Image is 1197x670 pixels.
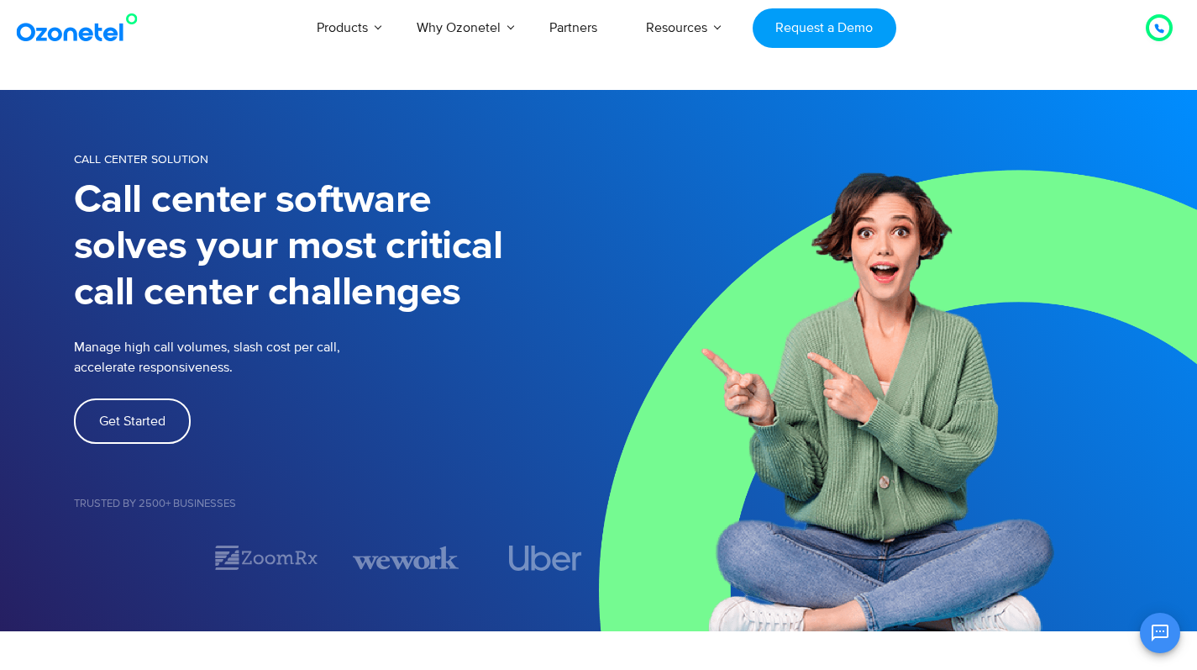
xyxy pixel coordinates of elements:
[353,543,459,572] img: wework
[74,337,452,377] p: Manage high call volumes, slash cost per call, accelerate responsiveness.
[74,152,208,166] span: Call Center Solution
[74,548,180,568] div: 1 / 7
[753,8,896,48] a: Request a Demo
[213,543,319,572] img: zoomrx
[74,499,599,509] h5: Trusted by 2500+ Businesses
[74,177,599,316] h1: Call center software solves your most critical call center challenges
[74,398,191,444] a: Get Started
[99,414,165,428] span: Get Started
[213,543,319,572] div: 2 / 7
[353,543,459,572] div: 3 / 7
[492,546,598,571] div: 4 / 7
[1140,613,1180,653] button: Open chat
[74,543,599,572] div: Image Carousel
[509,546,582,571] img: uber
